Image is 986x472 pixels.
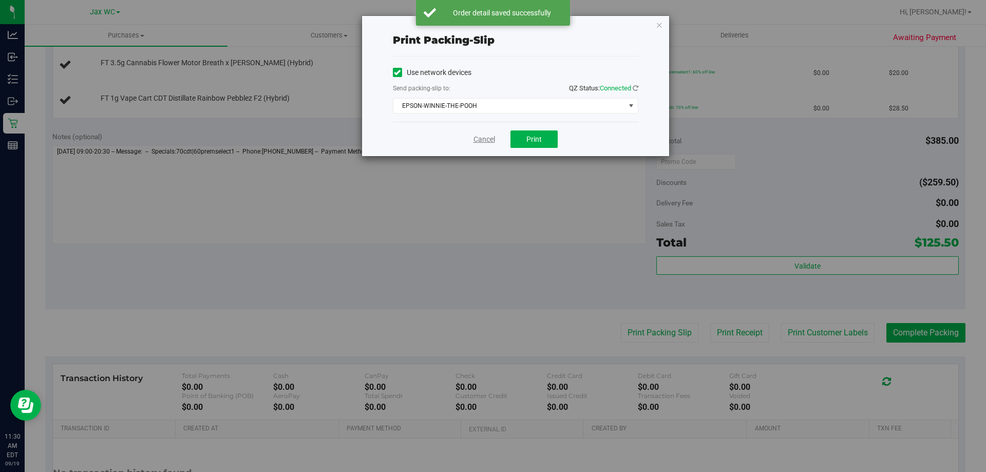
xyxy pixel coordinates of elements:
[510,130,558,148] button: Print
[442,8,562,18] div: Order detail saved successfully
[526,135,542,143] span: Print
[393,84,450,93] label: Send packing-slip to:
[393,34,495,46] span: Print packing-slip
[393,67,471,78] label: Use network devices
[624,99,637,113] span: select
[569,84,638,92] span: QZ Status:
[10,390,41,421] iframe: Resource center
[473,134,495,145] a: Cancel
[600,84,631,92] span: Connected
[393,99,625,113] span: EPSON-WINNIE-THE-POOH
